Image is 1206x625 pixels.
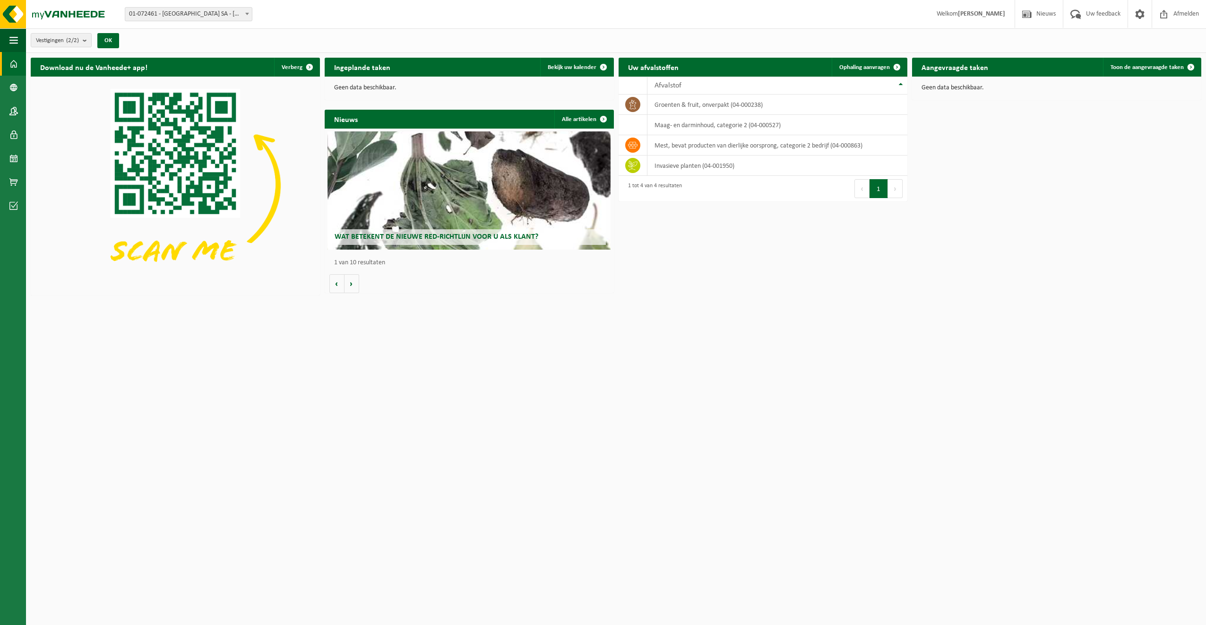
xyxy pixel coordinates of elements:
span: Verberg [282,64,302,70]
p: 1 van 10 resultaten [334,260,609,266]
h2: Ingeplande taken [325,58,400,76]
p: Geen data beschikbaar. [334,85,604,91]
button: Verberg [274,58,319,77]
h2: Aangevraagde taken [912,58,998,76]
span: 01-072461 - ABATTOIR SA - ANDERLECHT [125,7,252,21]
span: 01-072461 - ABATTOIR SA - ANDERLECHT [125,8,252,21]
button: Vorige [329,274,345,293]
span: Bekijk uw kalender [548,64,596,70]
button: Vestigingen(2/2) [31,33,92,47]
a: Toon de aangevraagde taken [1103,58,1200,77]
button: Previous [854,179,870,198]
h2: Nieuws [325,110,367,128]
td: invasieve planten (04-001950) [647,156,908,176]
span: Vestigingen [36,34,79,48]
td: groenten & fruit, onverpakt (04-000238) [647,95,908,115]
button: OK [97,33,119,48]
span: Ophaling aanvragen [839,64,890,70]
a: Bekijk uw kalender [540,58,613,77]
img: Download de VHEPlus App [31,77,320,294]
p: Geen data beschikbaar. [922,85,1192,91]
a: Alle artikelen [554,110,613,129]
div: 1 tot 4 van 4 resultaten [623,178,682,199]
strong: [PERSON_NAME] [958,10,1005,17]
button: Volgende [345,274,359,293]
button: Next [888,179,903,198]
h2: Uw afvalstoffen [619,58,688,76]
a: Ophaling aanvragen [832,58,906,77]
span: Wat betekent de nieuwe RED-richtlijn voor u als klant? [335,233,538,241]
span: Afvalstof [655,82,681,89]
td: mest, bevat producten van dierlijke oorsprong, categorie 2 bedrijf (04-000863) [647,135,908,156]
span: Toon de aangevraagde taken [1111,64,1184,70]
a: Wat betekent de nieuwe RED-richtlijn voor u als klant? [327,131,611,250]
h2: Download nu de Vanheede+ app! [31,58,157,76]
button: 1 [870,179,888,198]
count: (2/2) [66,37,79,43]
td: maag- en darminhoud, categorie 2 (04-000527) [647,115,908,135]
